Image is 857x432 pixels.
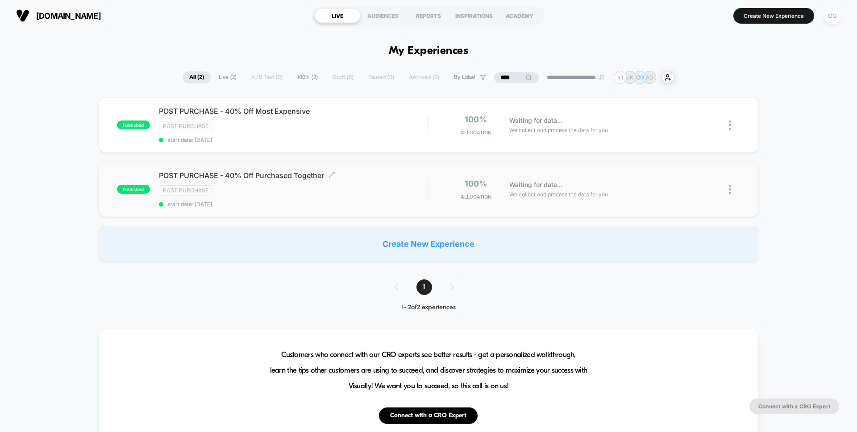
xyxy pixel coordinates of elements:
span: By Label [454,74,475,81]
span: Customers who connect with our CRO experts see better results - get a personalized walkthrough, l... [270,347,587,394]
p: JK [627,74,633,81]
div: 1 - 2 of 2 experiences [386,304,472,312]
span: published [117,120,150,129]
span: published [117,185,150,194]
span: [DOMAIN_NAME] [36,11,101,21]
span: Allocation [461,129,491,136]
h1: My Experiences [389,45,469,58]
span: We collect and process the data for you [509,190,608,199]
span: POST PURCHASE - 40% Off Purchased Together [159,171,428,180]
span: start date: [DATE] [159,137,428,143]
span: Waiting for data... [509,116,562,125]
span: 100% [465,115,487,124]
div: LIVE [315,8,360,23]
span: POST PURCHASE - 40% Off Most Expensive [159,107,428,116]
div: ACADEMY [497,8,542,23]
div: Create New Experience [99,226,758,262]
span: All ( 2 ) [183,71,211,83]
img: close [729,185,731,194]
button: Connect with a CRO Expert [749,399,839,414]
div: + 1 [614,71,627,84]
p: CG [636,74,644,81]
span: Post Purchase [159,185,212,195]
span: Allocation [461,194,491,200]
button: Connect with a CRO Expert [379,407,478,424]
button: Create New Experience [733,8,814,24]
span: 100% ( 2 ) [291,71,324,83]
p: AD [646,74,653,81]
img: end [599,75,604,80]
button: CG [821,7,844,25]
span: Waiting for data... [509,180,562,190]
img: close [729,120,731,130]
span: We collect and process the data for you [509,126,608,134]
div: REPORTS [406,8,451,23]
span: 1 [416,279,432,295]
div: CG [824,7,841,25]
span: Live ( 2 ) [212,71,243,83]
div: INSPIRATIONS [451,8,497,23]
span: start date: [DATE] [159,201,428,208]
span: 100% [465,179,487,188]
div: AUDIENCES [360,8,406,23]
span: Post Purchase [159,121,212,131]
img: Visually logo [16,9,29,22]
button: [DOMAIN_NAME] [13,8,104,23]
